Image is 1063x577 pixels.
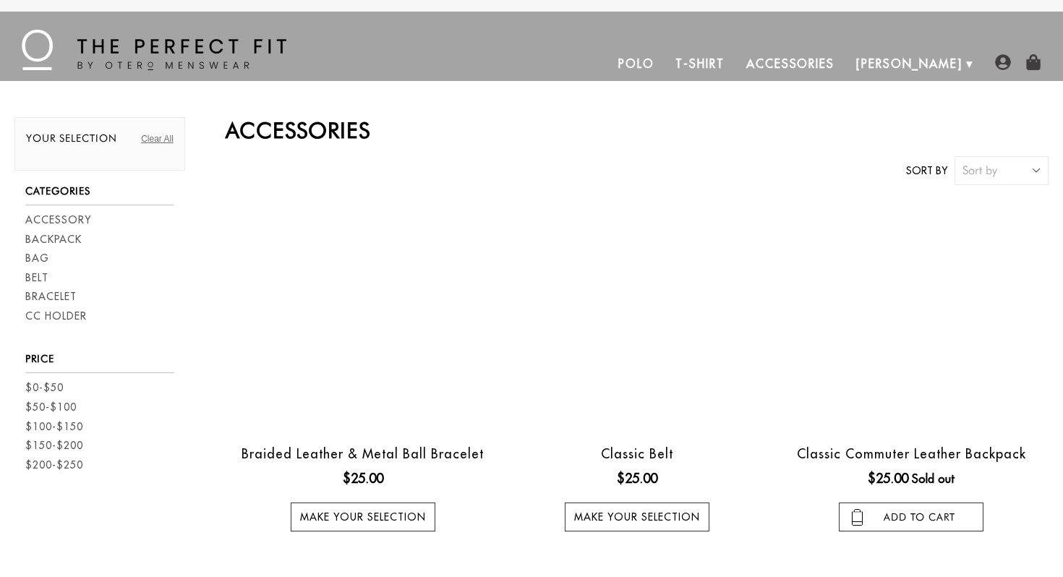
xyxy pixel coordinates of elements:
[995,54,1011,70] img: user-account-icon.png
[226,117,1049,143] h2: Accessories
[242,445,484,462] a: Braided Leather & Metal Ball Bracelet
[607,46,665,81] a: Polo
[1025,54,1041,70] img: shopping-bag-icon.png
[839,503,983,531] input: add to cart
[25,213,91,228] a: Accessory
[25,270,48,286] a: Belt
[25,380,64,396] a: $0-$50
[565,503,709,531] a: Make your selection
[617,469,657,488] ins: $25.00
[797,445,1026,462] a: Classic Commuter Leather Backpack
[229,208,496,424] a: black braided leather bracelet
[141,132,174,145] a: Clear All
[25,289,77,304] a: Bracelet
[25,419,83,435] a: $100-$150
[25,251,49,266] a: Bag
[778,208,1045,424] a: leather backpack
[22,30,286,70] img: The Perfect Fit - by Otero Menswear - Logo
[25,309,87,324] a: CC Holder
[601,445,673,462] a: Classic Belt
[906,163,947,179] label: Sort by
[26,132,174,152] h2: Your selection
[912,471,955,486] span: Sold out
[25,438,83,453] a: $150-$200
[25,353,174,373] h3: Price
[343,469,383,488] ins: $25.00
[845,46,973,81] a: [PERSON_NAME]
[25,458,83,473] a: $200-$250
[503,208,770,424] a: otero menswear classic black leather belt
[25,185,174,205] h3: Categories
[868,469,908,488] ins: $25.00
[25,232,82,247] a: Backpack
[665,46,735,81] a: T-Shirt
[25,400,77,415] a: $50-$100
[735,46,845,81] a: Accessories
[291,503,435,531] a: Make your selection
